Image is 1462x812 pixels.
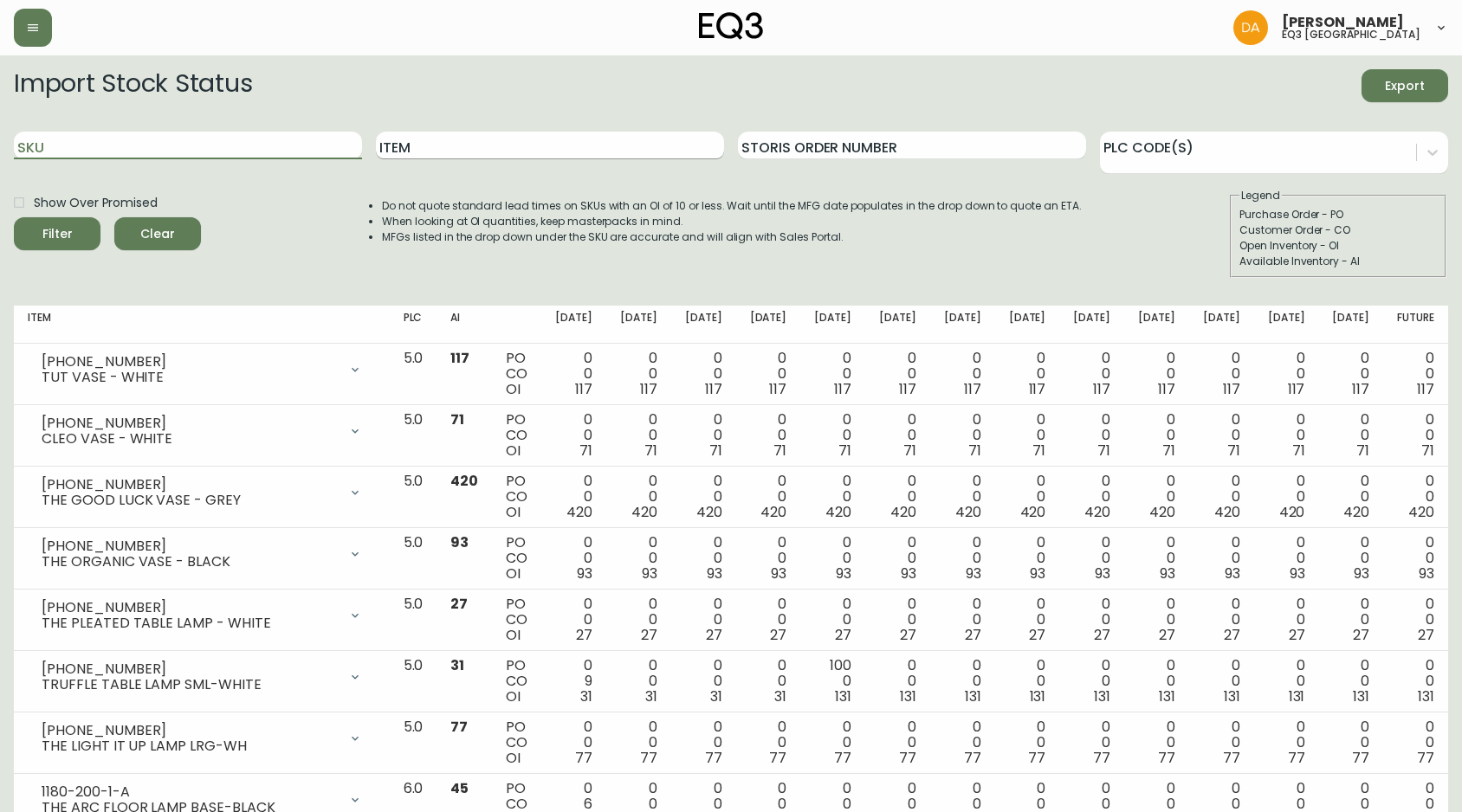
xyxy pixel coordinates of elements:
[879,658,916,705] div: 0 0
[1224,686,1240,706] span: 131
[1353,625,1369,645] span: 27
[1397,351,1434,397] div: 0 0
[750,596,787,643] div: 0 0
[1189,306,1254,344] th: [DATE]
[555,719,592,766] div: 0 0
[771,564,786,583] span: 93
[1268,596,1305,643] div: 0 0
[1268,719,1305,766] div: 0 0
[750,351,787,397] div: 0 0
[1158,748,1175,768] span: 77
[736,306,801,344] th: [DATE]
[1009,596,1046,643] div: 0 0
[1159,625,1175,645] span: 27
[1289,686,1305,706] span: 131
[566,502,592,522] span: 420
[390,467,437,528] td: 5.0
[879,474,916,520] div: 0 0
[814,596,851,643] div: 0 0
[437,306,492,344] th: AI
[899,379,916,399] span: 117
[964,748,981,768] span: 77
[1214,502,1240,522] span: 420
[1073,535,1110,582] div: 0 0
[506,502,521,522] span: OI
[575,748,592,768] span: 77
[42,431,338,447] div: CLEO VASE - WHITE
[390,651,437,712] td: 5.0
[930,306,995,344] th: [DATE]
[382,229,1082,245] li: MFGs listed in the drop down under the SKU are accurate and will align with Sales Portal.
[1203,474,1240,520] div: 0 0
[42,538,338,554] div: [PHONE_NUMBER]
[879,596,916,643] div: 0 0
[706,625,722,645] span: 27
[1383,306,1448,344] th: Future
[1417,748,1434,768] span: 77
[42,615,338,631] div: THE PLEATED TABLE LAMP - WHITE
[1239,207,1437,222] div: Purchase Order - PO
[1268,351,1305,397] div: 0 0
[944,719,981,766] div: 0 0
[1332,596,1369,643] div: 0 0
[506,748,521,768] span: OI
[1268,535,1305,582] div: 0 0
[1223,379,1240,399] span: 117
[1268,412,1305,459] div: 0 0
[42,784,338,800] div: 1180-200-1-A
[620,412,657,459] div: 0 0
[834,379,851,399] span: 117
[1203,596,1240,643] div: 0 0
[506,412,527,459] div: PO CO
[1073,658,1110,705] div: 0 0
[1203,412,1240,459] div: 0 0
[1282,16,1404,29] span: [PERSON_NAME]
[28,719,376,757] div: [PHONE_NUMBER]THE LIGHT IT UP LAMP LRG-WH
[1289,625,1305,645] span: 27
[1030,686,1046,706] span: 131
[620,596,657,643] div: 0 0
[836,564,851,583] span: 93
[671,306,736,344] th: [DATE]
[620,351,657,397] div: 0 0
[450,655,464,675] span: 31
[944,658,981,705] div: 0 0
[1160,564,1175,583] span: 93
[1332,719,1369,766] div: 0 0
[890,502,916,522] span: 420
[1124,306,1189,344] th: [DATE]
[42,554,338,570] div: THE ORGANIC VASE - BLACK
[14,69,252,102] h2: Import Stock Status
[835,686,851,706] span: 131
[968,441,981,461] span: 71
[28,412,376,450] div: [PHONE_NUMBER]CLEO VASE - WHITE
[964,379,981,399] span: 117
[1009,412,1046,459] div: 0 0
[42,661,338,677] div: [PHONE_NUMBER]
[620,719,657,766] div: 0 0
[1093,379,1110,399] span: 117
[1028,748,1045,768] span: 77
[1095,564,1110,583] span: 93
[900,625,916,645] span: 27
[685,412,722,459] div: 0 0
[506,351,527,397] div: PO CO
[825,502,851,522] span: 420
[1203,535,1240,582] div: 0 0
[640,748,657,768] span: 77
[1352,748,1369,768] span: 77
[1138,658,1175,705] div: 0 0
[640,379,657,399] span: 117
[750,719,787,766] div: 0 0
[944,535,981,582] div: 0 0
[1292,441,1305,461] span: 71
[555,535,592,582] div: 0 0
[450,594,468,614] span: 27
[1332,351,1369,397] div: 0 0
[1290,564,1305,583] span: 93
[450,717,468,737] span: 77
[1332,412,1369,459] div: 0 0
[390,344,437,405] td: 5.0
[580,686,592,706] span: 31
[1094,625,1110,645] span: 27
